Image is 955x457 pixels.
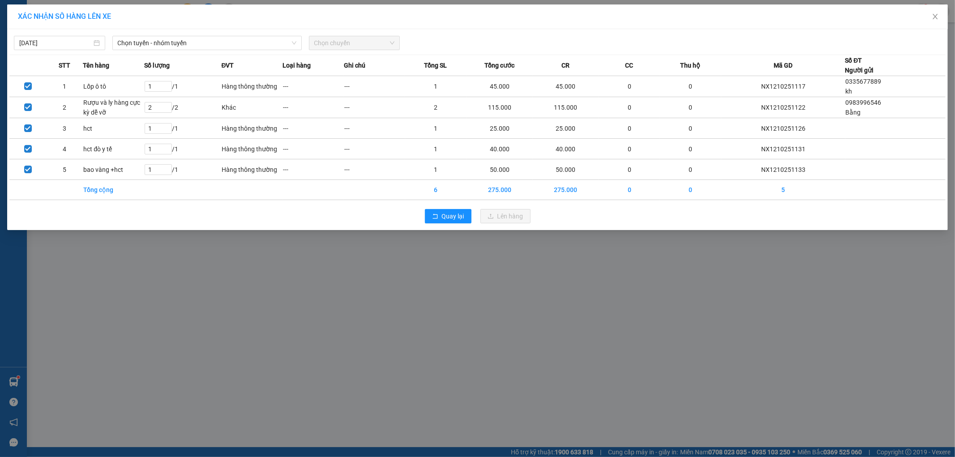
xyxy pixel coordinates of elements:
[18,12,111,21] span: XÁC NHẬN SỐ HÀNG LÊN XE
[283,139,344,159] td: ---
[681,60,701,70] span: Thu hộ
[83,139,144,159] td: hct đò y tế
[118,36,296,50] span: Chọn tuyến - nhóm tuyến
[221,139,283,159] td: Hàng thông thường
[467,180,533,200] td: 275.000
[721,97,845,118] td: NX1210251122
[83,97,144,118] td: Rượu và ly hàng cực kỳ dễ vỡ
[533,139,599,159] td: 40.000
[144,118,221,139] td: / 1
[283,118,344,139] td: ---
[660,180,721,200] td: 0
[405,180,467,200] td: 6
[46,118,83,139] td: 3
[144,60,170,70] span: Số lượng
[283,76,344,97] td: ---
[467,76,533,97] td: 45.000
[11,11,56,56] img: logo.jpg
[84,33,374,44] li: Hotline: 1900 3383, ĐT/Zalo : 0862837383
[467,118,533,139] td: 25.000
[344,76,405,97] td: ---
[19,38,92,48] input: 12/10/2025
[405,118,467,139] td: 1
[721,139,845,159] td: NX1210251131
[846,99,882,106] span: 0983996546
[561,60,570,70] span: CR
[721,118,845,139] td: NX1210251126
[283,60,311,70] span: Loại hàng
[660,118,721,139] td: 0
[533,118,599,139] td: 25.000
[599,97,660,118] td: 0
[846,109,861,116] span: Bằng
[425,209,471,223] button: rollbackQuay lại
[405,139,467,159] td: 1
[533,76,599,97] td: 45.000
[846,88,852,95] span: kh
[599,118,660,139] td: 0
[221,76,283,97] td: Hàng thông thường
[721,159,845,180] td: NX1210251133
[467,97,533,118] td: 115.000
[405,159,467,180] td: 1
[599,139,660,159] td: 0
[221,118,283,139] td: Hàng thông thường
[46,97,83,118] td: 2
[314,36,395,50] span: Chọn chuyến
[599,76,660,97] td: 0
[721,180,845,200] td: 5
[721,76,845,97] td: NX1210251117
[283,159,344,180] td: ---
[344,159,405,180] td: ---
[221,60,234,70] span: ĐVT
[932,13,939,20] span: close
[46,76,83,97] td: 1
[83,118,144,139] td: hct
[533,180,599,200] td: 275.000
[84,22,374,33] li: 237 [PERSON_NAME] , [GEOGRAPHIC_DATA]
[533,159,599,180] td: 50.000
[424,60,447,70] span: Tổng SL
[144,159,221,180] td: / 1
[625,60,633,70] span: CC
[660,139,721,159] td: 0
[467,159,533,180] td: 50.000
[83,159,144,180] td: bao vàng +hct
[467,139,533,159] td: 40.000
[923,4,948,30] button: Close
[46,139,83,159] td: 4
[283,97,344,118] td: ---
[432,213,438,220] span: rollback
[291,40,297,46] span: down
[144,76,221,97] td: / 1
[599,180,660,200] td: 0
[660,76,721,97] td: 0
[774,60,792,70] span: Mã GD
[480,209,531,223] button: uploadLên hàng
[846,78,882,85] span: 0335677889
[405,97,467,118] td: 2
[344,139,405,159] td: ---
[221,159,283,180] td: Hàng thông thường
[442,211,464,221] span: Quay lại
[845,56,874,75] div: Số ĐT Người gửi
[59,60,70,70] span: STT
[46,159,83,180] td: 5
[484,60,514,70] span: Tổng cước
[344,118,405,139] td: ---
[144,97,221,118] td: / 2
[660,159,721,180] td: 0
[83,180,144,200] td: Tổng cộng
[83,76,144,97] td: Lốp ô tô
[83,60,109,70] span: Tên hàng
[533,97,599,118] td: 115.000
[11,65,156,80] b: GỬI : VP [PERSON_NAME]
[599,159,660,180] td: 0
[405,76,467,97] td: 1
[344,97,405,118] td: ---
[144,139,221,159] td: / 1
[344,60,365,70] span: Ghi chú
[660,97,721,118] td: 0
[221,97,283,118] td: Khác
